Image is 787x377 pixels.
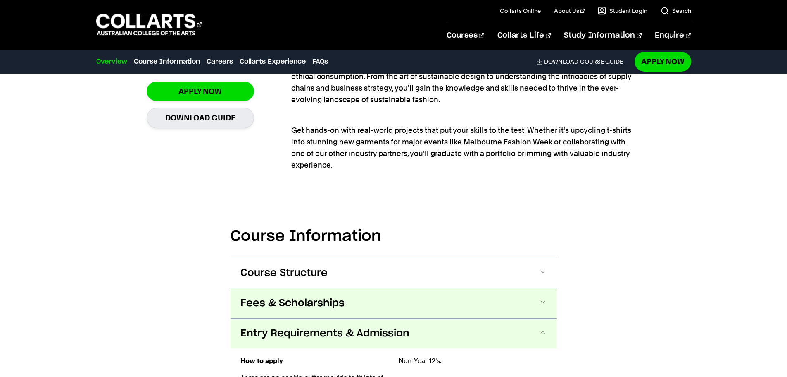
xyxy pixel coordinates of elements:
[147,82,254,101] a: Apply Now
[661,7,691,15] a: Search
[655,22,691,49] a: Enquire
[240,57,306,67] a: Collarts Experience
[96,13,202,36] div: Go to homepage
[240,357,283,365] strong: How to apply
[497,22,551,49] a: Collarts Life
[291,48,640,106] p: Immerse yourself in the world of forward-thinking fashion with a strong focus on sustainability a...
[231,227,557,245] h2: Course Information
[240,297,345,310] span: Fees & Scholarships
[291,113,640,171] p: Get hands-on with real-world projects that put your skills to the test. Whether it's upcycling t-...
[500,7,541,15] a: Collarts Online
[635,52,691,71] a: Apply Now
[231,319,557,348] button: Entry Requirements & Admission
[598,7,647,15] a: Student Login
[554,7,585,15] a: About Us
[564,22,642,49] a: Study Information
[544,58,578,65] span: Download
[312,57,328,67] a: FAQs
[231,288,557,318] button: Fees & Scholarships
[240,327,409,340] span: Entry Requirements & Admission
[134,57,200,67] a: Course Information
[537,58,630,65] a: DownloadCourse Guide
[447,22,484,49] a: Courses
[147,108,254,128] a: Download Guide
[240,267,328,280] span: Course Structure
[231,258,557,288] button: Course Structure
[96,57,127,67] a: Overview
[207,57,233,67] a: Careers
[399,357,547,365] p: Non-Year 12's:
